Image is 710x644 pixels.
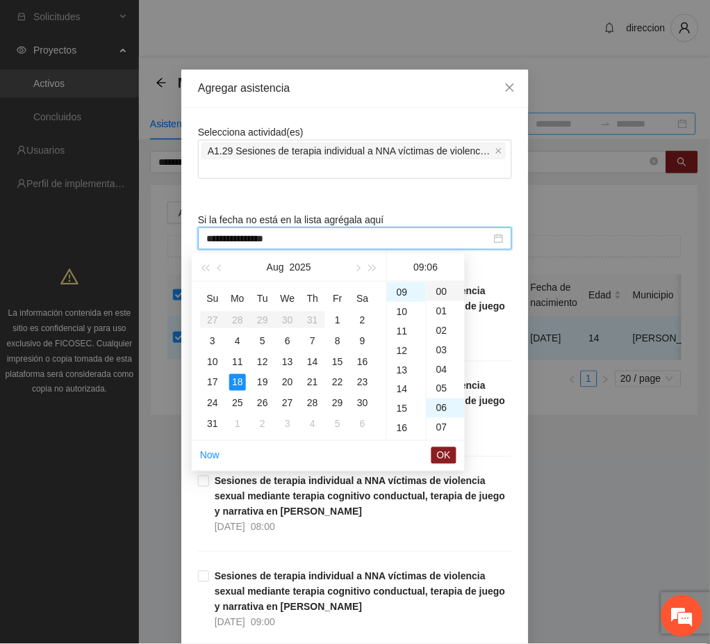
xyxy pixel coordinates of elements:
[350,330,375,351] td: 2025-08-09
[208,143,493,159] span: A1.29 Sesiones de terapia individual a NNA víctimas de violencia sexual mediante terapia cognitiv...
[325,309,350,330] td: 2025-08-01
[204,416,221,433] div: 31
[290,253,311,281] button: 2025
[300,414,325,435] td: 2025-09-04
[198,127,304,138] span: Selecciona actividad(es)
[279,332,296,349] div: 6
[495,147,502,154] span: close
[300,287,325,309] th: Th
[354,416,371,433] div: 6
[329,374,346,391] div: 22
[229,353,246,370] div: 11
[427,437,465,457] div: 08
[325,393,350,414] td: 2025-08-29
[350,372,375,393] td: 2025-08-23
[329,332,346,349] div: 8
[250,351,275,372] td: 2025-08-12
[250,393,275,414] td: 2025-08-26
[229,374,246,391] div: 18
[329,353,346,370] div: 15
[250,287,275,309] th: Tu
[300,372,325,393] td: 2025-08-21
[350,351,375,372] td: 2025-08-16
[279,353,296,370] div: 13
[427,379,465,399] div: 05
[504,82,515,93] span: close
[275,393,300,414] td: 2025-08-27
[225,372,250,393] td: 2025-08-18
[491,70,529,107] button: Close
[437,448,451,463] span: OK
[354,374,371,391] div: 23
[350,414,375,435] td: 2025-09-06
[279,395,296,412] div: 27
[267,253,284,281] button: Aug
[387,302,426,321] div: 10
[254,353,271,370] div: 12
[225,287,250,309] th: Mo
[304,416,321,433] div: 4
[225,330,250,351] td: 2025-08-04
[325,351,350,372] td: 2025-08-15
[431,447,456,464] button: OK
[198,81,512,96] div: Agregar asistencia
[354,395,371,412] div: 30
[254,332,271,349] div: 5
[200,450,220,461] a: Now
[225,414,250,435] td: 2025-09-01
[387,438,426,458] div: 17
[427,360,465,379] div: 04
[304,332,321,349] div: 7
[215,617,245,628] span: [DATE]
[393,253,459,281] div: 09:06
[215,522,245,533] span: [DATE]
[350,309,375,330] td: 2025-08-02
[200,393,225,414] td: 2025-08-24
[325,330,350,351] td: 2025-08-08
[304,395,321,412] div: 28
[200,287,225,309] th: Su
[387,399,426,419] div: 15
[304,353,321,370] div: 14
[72,71,233,89] div: Chatee con nosotros ahora
[201,143,506,159] span: A1.29 Sesiones de terapia individual a NNA víctimas de violencia sexual mediante terapia cognitiv...
[275,351,300,372] td: 2025-08-13
[204,395,221,412] div: 24
[300,351,325,372] td: 2025-08-14
[350,393,375,414] td: 2025-08-30
[387,341,426,360] div: 12
[427,340,465,360] div: 03
[427,282,465,301] div: 00
[427,301,465,321] div: 01
[254,374,271,391] div: 19
[325,372,350,393] td: 2025-08-22
[200,372,225,393] td: 2025-08-17
[200,330,225,351] td: 2025-08-03
[325,287,350,309] th: Fr
[200,414,225,435] td: 2025-08-31
[350,287,375,309] th: Sa
[7,380,265,428] textarea: Escriba su mensaje y pulse “Intro”
[275,330,300,351] td: 2025-08-06
[329,416,346,433] div: 5
[325,414,350,435] td: 2025-09-05
[387,360,426,380] div: 13
[204,353,221,370] div: 10
[251,617,275,628] span: 09:00
[229,395,246,412] div: 25
[225,393,250,414] td: 2025-08-25
[229,332,246,349] div: 4
[354,353,371,370] div: 16
[300,330,325,351] td: 2025-08-07
[198,214,384,225] span: Si la fecha no está en la lista agrégala aquí
[354,312,371,328] div: 2
[275,414,300,435] td: 2025-09-03
[250,372,275,393] td: 2025-08-19
[204,374,221,391] div: 17
[215,571,506,613] strong: Sesiones de terapia individual a NNA víctimas de violencia sexual mediante terapia cognitivo cond...
[427,399,465,418] div: 06
[251,522,275,533] span: 08:00
[204,332,221,349] div: 3
[329,395,346,412] div: 29
[254,395,271,412] div: 26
